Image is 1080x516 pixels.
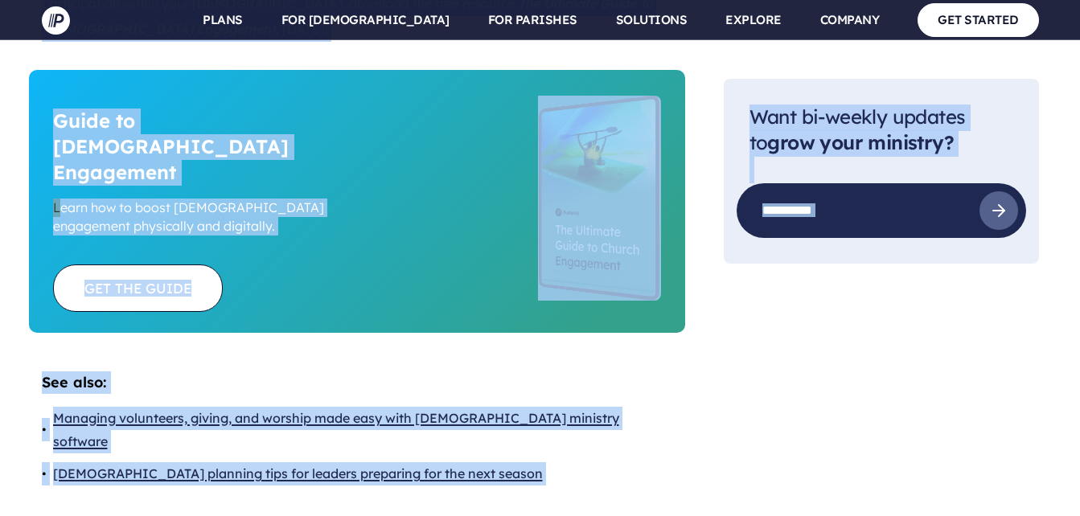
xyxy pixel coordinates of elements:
span: Learn how to boost [DEMOGRAPHIC_DATA] engagement physically and digitally. [53,199,357,235]
span: Want bi-weekly updates to [749,104,966,155]
a: Managing volunteers, giving, and worship made easy with [DEMOGRAPHIC_DATA] ministry software [53,407,672,453]
span: • [42,462,47,485]
a: [DEMOGRAPHIC_DATA] planning tips for leaders preparing for the next season [53,462,543,485]
span: • [42,418,47,441]
h3: Guide to [DEMOGRAPHIC_DATA] Engagement [53,109,357,186]
a: GET STARTED [918,3,1039,36]
picture: ugce [514,96,661,301]
strong: grow your ministry? [767,131,954,155]
a: GET THE GUIDE [53,264,223,312]
span: See also: [42,371,672,394]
